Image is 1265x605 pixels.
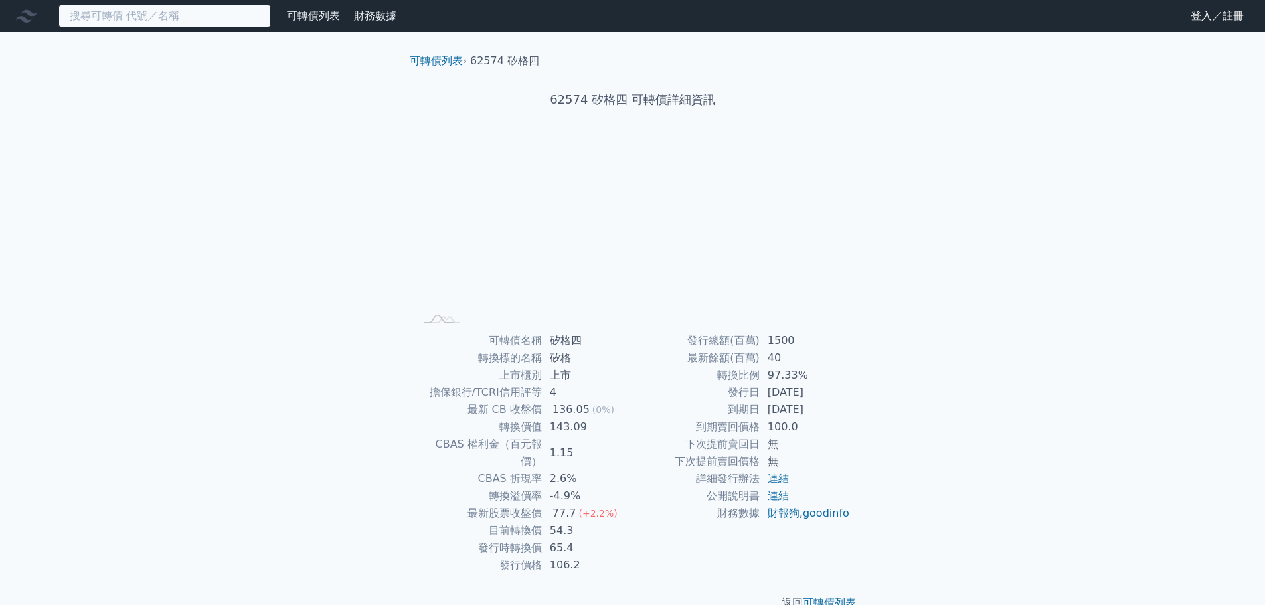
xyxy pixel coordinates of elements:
[768,472,789,485] a: 連結
[768,507,800,519] a: 財報狗
[415,557,542,574] td: 發行價格
[542,436,633,470] td: 1.15
[542,487,633,505] td: -4.9%
[410,53,467,69] li: ›
[760,401,851,418] td: [DATE]
[633,505,760,522] td: 財務數據
[760,384,851,401] td: [DATE]
[760,349,851,367] td: 40
[592,404,614,415] span: (0%)
[768,489,789,502] a: 連結
[415,522,542,539] td: 目前轉換價
[470,53,539,69] li: 62574 矽格四
[542,470,633,487] td: 2.6%
[415,436,542,470] td: CBAS 權利金（百元報價）
[633,487,760,505] td: 公開說明書
[542,349,633,367] td: 矽格
[415,384,542,401] td: 擔保銀行/TCRI信用評等
[633,332,760,349] td: 發行總額(百萬)
[550,401,592,418] div: 136.05
[578,508,617,519] span: (+2.2%)
[760,332,851,349] td: 1500
[410,54,463,67] a: 可轉債列表
[415,418,542,436] td: 轉換價值
[542,522,633,539] td: 54.3
[399,90,867,109] h1: 62574 矽格四 可轉債詳細資訊
[542,332,633,349] td: 矽格四
[415,401,542,418] td: 最新 CB 收盤價
[633,470,760,487] td: 詳細發行辦法
[415,487,542,505] td: 轉換溢價率
[415,332,542,349] td: 可轉債名稱
[58,5,271,27] input: 搜尋可轉債 代號／名稱
[415,505,542,522] td: 最新股票收盤價
[760,453,851,470] td: 無
[415,470,542,487] td: CBAS 折現率
[633,436,760,453] td: 下次提前賣回日
[803,507,849,519] a: goodinfo
[1180,5,1254,27] a: 登入／註冊
[542,539,633,557] td: 65.4
[633,349,760,367] td: 最新餘額(百萬)
[760,367,851,384] td: 97.33%
[415,349,542,367] td: 轉換標的名稱
[415,367,542,384] td: 上市櫃別
[633,453,760,470] td: 下次提前賣回價格
[760,505,851,522] td: ,
[542,384,633,401] td: 4
[542,418,633,436] td: 143.09
[542,367,633,384] td: 上市
[287,9,340,22] a: 可轉債列表
[760,436,851,453] td: 無
[415,539,542,557] td: 發行時轉換價
[633,401,760,418] td: 到期日
[354,9,396,22] a: 財務數據
[633,418,760,436] td: 到期賣回價格
[542,557,633,574] td: 106.2
[633,384,760,401] td: 發行日
[633,367,760,384] td: 轉換比例
[436,151,835,309] g: Chart
[760,418,851,436] td: 100.0
[550,505,579,522] div: 77.7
